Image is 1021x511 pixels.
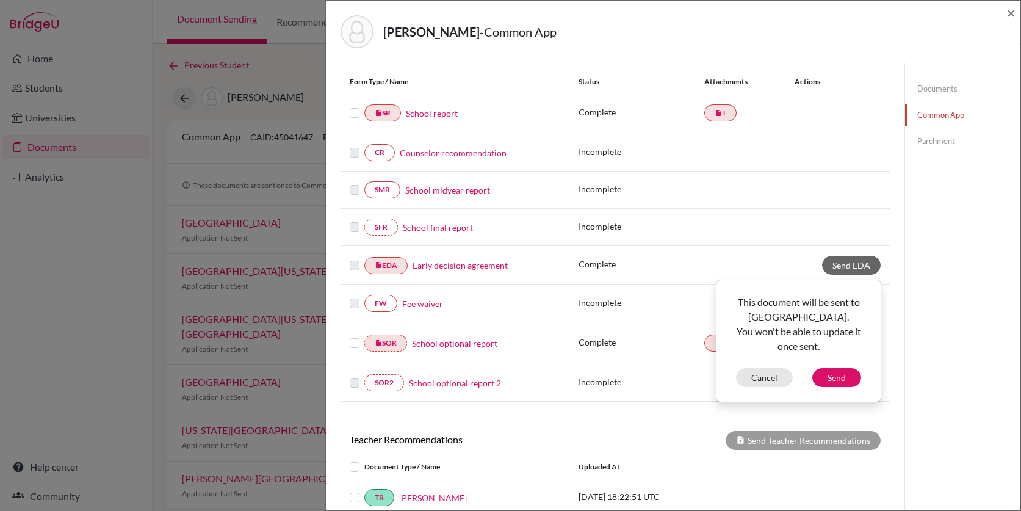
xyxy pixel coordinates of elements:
[412,337,497,350] a: School optional report
[579,183,704,195] p: Incomplete
[736,368,793,387] button: Cancel
[1007,4,1016,21] span: ×
[364,257,408,274] a: insert_drive_fileEDA
[780,76,856,87] div: Actions
[579,375,704,388] p: Incomplete
[579,258,704,270] p: Complete
[905,78,1020,100] a: Documents
[704,104,737,121] a: insert_drive_fileT
[405,184,490,197] a: School midyear report
[579,106,704,118] p: Complete
[579,336,704,349] p: Complete
[413,259,508,272] a: Early decision agreement
[704,335,737,352] a: insert_drive_fileT
[726,431,881,450] div: Send Teacher Recommendations
[569,460,752,474] div: Uploaded at
[364,489,394,506] a: TR
[406,107,458,120] a: School report
[364,104,401,121] a: insert_drive_fileSR
[341,76,569,87] div: Form Type / Name
[399,491,467,504] a: [PERSON_NAME]
[364,219,398,236] a: SFR
[364,374,404,391] a: SOR2
[822,256,881,275] a: Send EDA
[375,339,382,347] i: insert_drive_file
[715,109,722,117] i: insert_drive_file
[383,24,480,39] strong: [PERSON_NAME]
[364,144,395,161] a: CR
[812,368,861,387] button: Send
[905,131,1020,152] a: Parchment
[375,261,382,269] i: insert_drive_file
[579,76,704,87] div: Status
[832,260,870,270] span: Send EDA
[716,280,881,402] div: Send EDA
[579,220,704,233] p: Incomplete
[579,145,704,158] p: Incomplete
[1007,5,1016,20] button: Close
[403,221,473,234] a: School final report
[579,490,743,503] p: [DATE] 18:22:51 UTC
[715,339,722,347] i: insert_drive_file
[409,377,501,390] a: School optional report 2
[364,295,397,312] a: FW
[726,295,871,353] p: This document will be sent to [GEOGRAPHIC_DATA]. You won't be able to update it once sent.
[364,335,407,352] a: insert_drive_fileSOR
[341,433,615,445] h6: Teacher Recommendations
[704,76,780,87] div: Attachments
[480,24,557,39] span: - Common App
[579,296,704,309] p: Incomplete
[364,181,400,198] a: SMR
[905,104,1020,126] a: Common App
[400,147,507,159] a: Counselor recommendation
[402,297,443,310] a: Fee waiver
[375,109,382,117] i: insert_drive_file
[341,460,569,474] div: Document Type / Name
